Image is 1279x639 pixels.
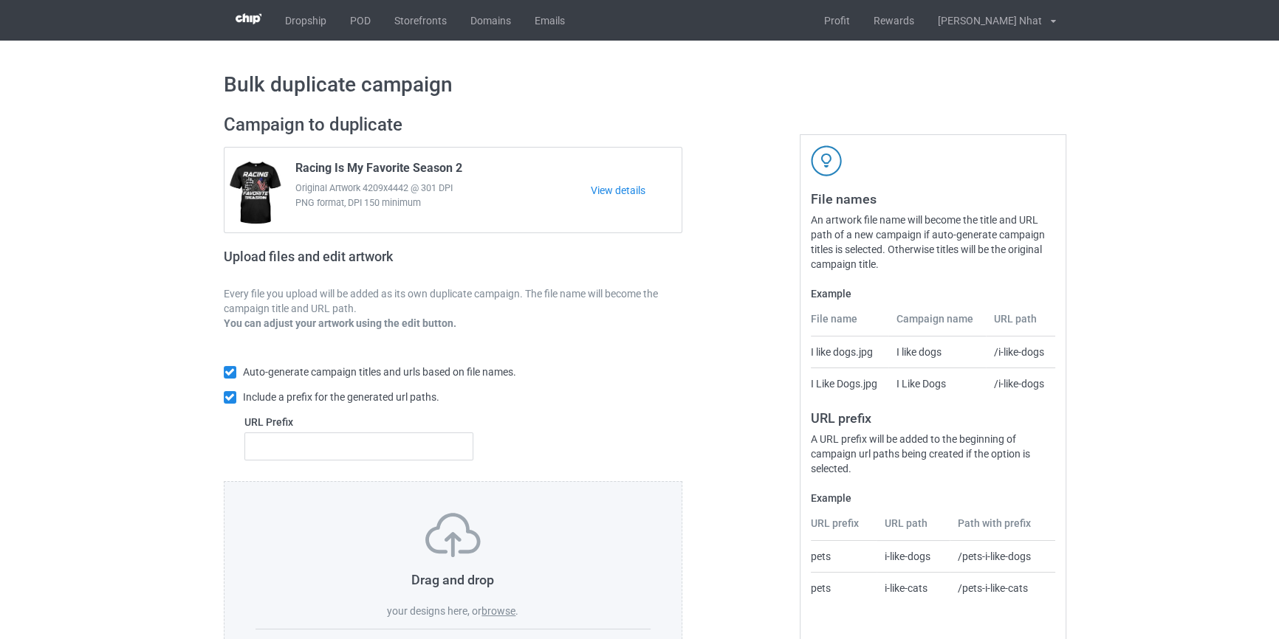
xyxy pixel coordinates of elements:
[244,415,474,429] label: URL Prefix
[811,311,888,336] th: File name
[295,196,592,210] span: PNG format, DPI 150 minimum
[950,516,1055,541] th: Path with prefix
[224,114,683,137] h2: Campaign to duplicate
[877,572,950,604] td: i-like-cats
[811,213,1055,272] div: An artwork file name will become the title and URL path of a new campaign if auto-generate campai...
[387,605,481,617] span: your designs here, or
[811,145,842,176] img: svg+xml;base64,PD94bWwgdmVyc2lvbj0iMS4wIiBlbmNvZGluZz0iVVRGLTgiPz4KPHN2ZyB3aWR0aD0iNDJweCIgaGVpZ2...
[224,286,683,316] p: Every file you upload will be added as its own duplicate campaign. The file name will become the ...
[811,410,1055,426] h3: URL prefix
[986,367,1055,399] td: /i-like-dogs
[811,541,877,572] td: pets
[224,249,499,276] h2: Upload files and edit artwork
[811,432,1055,476] div: A URL prefix will be added to the beginning of campaign url paths being created if the option is ...
[986,311,1055,336] th: URL path
[950,572,1055,604] td: /pets-i-like-cats
[295,181,592,196] span: Original Artwork 4209x4442 @ 301 DPI
[242,391,439,403] span: Include a prefix for the generated url paths.
[256,571,651,588] h3: Drag and drop
[224,317,456,329] b: You can adjust your artwork using the edit button.
[224,72,1056,98] h1: Bulk duplicate campaign
[811,491,1055,505] label: Example
[877,541,950,572] td: i-like-dogs
[888,367,986,399] td: I Like Dogs
[877,516,950,541] th: URL path
[236,13,261,24] img: 3d383065fc803cdd16c62507c020ddf8.png
[481,605,515,617] label: browse
[811,367,888,399] td: I Like Dogs.jpg
[811,516,877,541] th: URL prefix
[591,183,682,198] a: View details
[425,513,481,557] img: svg+xml;base64,PD94bWwgdmVyc2lvbj0iMS4wIiBlbmNvZGluZz0iVVRGLTgiPz4KPHN2ZyB3aWR0aD0iNzVweCIgaGVpZ2...
[515,605,518,617] span: .
[926,2,1042,39] div: [PERSON_NAME] Nhat
[888,311,986,336] th: Campaign name
[986,336,1055,367] td: /i-like-dogs
[888,336,986,367] td: I like dogs
[811,572,877,604] td: pets
[811,336,888,367] td: I like dogs.jpg
[242,366,515,378] span: Auto-generate campaign titles and urls based on file names.
[811,286,1055,301] label: Example
[950,541,1055,572] td: /pets-i-like-dogs
[295,161,462,181] span: Racing Is My Favorite Season 2
[811,190,1055,207] h3: File names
